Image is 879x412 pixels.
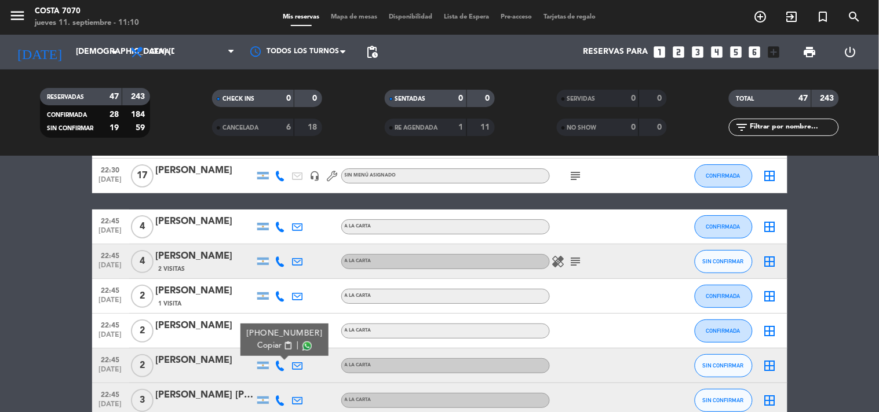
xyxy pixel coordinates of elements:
[345,173,396,178] span: Sin menú asignado
[395,96,426,102] span: SENTADAS
[763,289,777,303] i: border_all
[136,124,147,132] strong: 59
[223,125,258,131] span: CANCELADA
[345,328,371,333] span: A LA CARTA
[383,14,438,20] span: Disponibilidad
[131,164,154,187] span: 17
[820,94,837,102] strong: 243
[131,215,154,238] span: 4
[747,45,763,60] i: looks_6
[695,319,753,343] button: CONFIRMADA
[583,47,648,57] span: Reservas para
[763,324,777,338] i: border_all
[9,39,70,65] i: [DATE]
[131,111,147,119] strong: 184
[848,10,862,24] i: search
[96,248,125,262] span: 22:45
[313,94,320,102] strong: 0
[96,176,125,189] span: [DATE]
[459,94,464,102] strong: 0
[695,250,753,273] button: SIN CONFIRMAR
[728,45,743,60] i: looks_5
[96,227,125,240] span: [DATE]
[706,328,741,334] span: CONFIRMADA
[816,10,830,24] i: turned_in_not
[345,293,371,298] span: A LA CARTA
[47,126,93,131] span: SIN CONFIRMAR
[257,340,293,352] button: Copiarcontent_paste
[706,293,741,299] span: CONFIRMADA
[131,319,154,343] span: 2
[96,214,125,227] span: 22:45
[754,10,768,24] i: add_circle_outline
[569,169,583,183] i: subject
[690,45,705,60] i: looks_3
[459,123,464,131] strong: 1
[310,171,320,181] i: headset_mic
[96,352,125,366] span: 22:45
[345,363,371,367] span: A LA CARTA
[695,285,753,308] button: CONFIRMADA
[131,389,154,412] span: 3
[785,10,799,24] i: exit_to_app
[96,318,125,331] span: 22:45
[149,48,170,56] span: Cena
[110,124,119,132] strong: 19
[308,123,320,131] strong: 18
[47,112,87,118] span: CONFIRMADA
[695,215,753,238] button: CONFIRMADA
[763,255,777,268] i: border_all
[156,214,254,229] div: [PERSON_NAME]
[538,14,602,20] span: Tarjetas de regalo
[567,125,597,131] span: NO SHOW
[703,362,744,369] span: SIN CONFIRMAR
[703,397,744,403] span: SIN CONFIRMAR
[438,14,495,20] span: Lista de Espera
[703,258,744,264] span: SIN CONFIRMAR
[96,366,125,379] span: [DATE]
[767,45,782,60] i: add_box
[345,398,371,402] span: A LA CARTA
[495,14,538,20] span: Pre-acceso
[763,169,777,183] i: border_all
[156,249,254,264] div: [PERSON_NAME]
[286,123,291,131] strong: 6
[695,354,753,377] button: SIN CONFIRMAR
[706,172,741,179] span: CONFIRMADA
[799,94,808,102] strong: 47
[35,6,139,17] div: Costa 7070
[652,45,667,60] i: looks_one
[156,284,254,299] div: [PERSON_NAME]
[283,341,292,350] span: content_paste
[96,387,125,400] span: 22:45
[671,45,686,60] i: looks_two
[325,14,383,20] span: Mapa de mesas
[223,96,254,102] span: CHECK INS
[108,45,122,59] i: arrow_drop_down
[830,35,870,69] div: LOG OUT
[763,359,777,373] i: border_all
[552,255,566,268] i: healing
[131,93,147,101] strong: 243
[803,45,817,59] span: print
[763,220,777,234] i: border_all
[96,262,125,275] span: [DATE]
[631,94,636,102] strong: 0
[96,296,125,310] span: [DATE]
[657,94,664,102] strong: 0
[156,353,254,368] div: [PERSON_NAME]
[709,45,724,60] i: looks_4
[395,125,438,131] span: RE AGENDADA
[345,224,371,229] span: A LA CARTA
[345,259,371,263] span: A LA CARTA
[9,7,26,28] button: menu
[296,340,298,352] span: |
[706,223,741,230] span: CONFIRMADA
[131,285,154,308] span: 2
[156,388,254,403] div: [PERSON_NAME] [PERSON_NAME]
[480,123,492,131] strong: 11
[131,354,154,377] span: 2
[246,328,322,340] div: [PHONE_NUMBER]
[257,340,282,352] span: Copiar
[631,123,636,131] strong: 0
